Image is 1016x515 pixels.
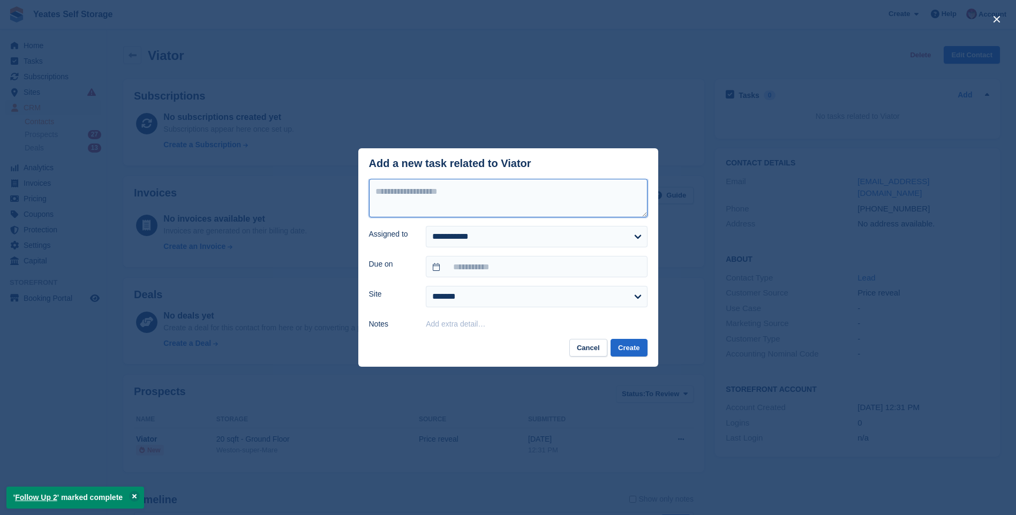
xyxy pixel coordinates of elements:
[369,319,413,330] label: Notes
[15,493,57,502] a: Follow Up 2
[426,320,485,328] button: Add extra detail…
[369,157,531,170] div: Add a new task related to Viator
[6,487,144,509] p: ' ' marked complete
[369,289,413,300] label: Site
[611,339,647,357] button: Create
[569,339,607,357] button: Cancel
[369,259,413,270] label: Due on
[988,11,1005,28] button: close
[369,229,413,240] label: Assigned to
